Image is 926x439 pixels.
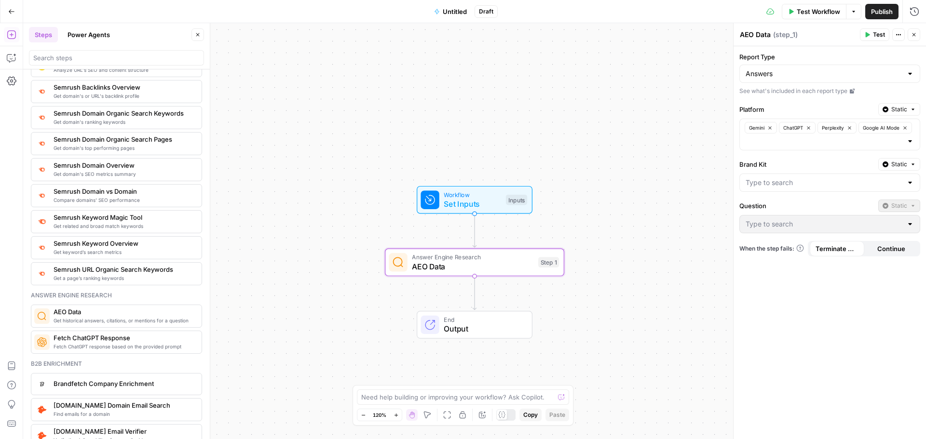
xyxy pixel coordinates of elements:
div: Inputs [506,195,527,205]
span: Semrush Backlinks Overview [54,82,194,92]
input: Search steps [33,53,200,63]
g: Edge from step_1 to end [473,276,476,310]
span: Semrush URL Organic Search Keywords [54,265,194,274]
span: Get a page’s ranking keywords [54,274,194,282]
button: Steps [29,27,58,42]
span: Output [444,323,522,334]
span: AEO Data [54,307,194,317]
span: Brandfetch Company Enrichment [54,379,194,388]
span: Semrush Domain Organic Search Keywords [54,108,194,118]
span: 120% [373,411,386,419]
button: Copy [519,409,542,421]
span: Get domain's ranking keywords [54,118,194,126]
input: Type to search [746,219,902,229]
span: Get domain's top performing pages [54,144,194,152]
img: 3lyvnidk9veb5oecvmize2kaffdg [37,87,47,95]
label: Report Type [739,52,920,62]
button: Continue [864,241,919,256]
img: 4e4w6xi9sjogcjglmt5eorgxwtyu [37,165,47,173]
div: Answer Engine ResearchAEO DataStep 1 [385,249,564,277]
span: Untitled [443,7,467,16]
span: Test Workflow [797,7,840,16]
span: Semrush Domain vs Domain [54,186,194,196]
img: p4kt2d9mz0di8532fmfgvfq6uqa0 [37,113,47,121]
button: ChatGPT [779,122,816,133]
span: ( step_1 ) [773,30,798,40]
span: Static [891,201,907,210]
img: zn8kcn4lc16eab7ly04n2pykiy7x [37,191,47,200]
button: Google AI Mode [858,122,912,133]
input: Answers [746,69,902,79]
div: Step 1 [538,257,559,268]
g: Edge from start to step_1 [473,214,476,248]
span: Static [891,160,907,169]
img: v3j4otw2j2lxnxfkcl44e66h4fup [37,243,47,252]
div: WorkflowSet InputsInputs [385,186,564,214]
span: Workflow [444,190,501,199]
button: Power Agents [62,27,116,42]
label: Platform [739,105,874,114]
label: Brand Kit [739,160,874,169]
span: Analyze URL's SEO and content structure [54,66,194,74]
span: Perplexity [822,124,844,132]
span: Get domain's or URL's backlink profile [54,92,194,100]
span: Semrush Keyword Overview [54,239,194,248]
div: B2b enrichment [31,359,202,368]
span: Compare domains' SEO performance [54,196,194,204]
span: Test [873,30,885,39]
img: ey5lt04xp3nqzrimtu8q5fsyor3u [37,269,47,278]
span: Semrush Keyword Magic Tool [54,213,194,222]
img: 8sr9m752o402vsyv5xlmk1fykvzq [37,405,47,414]
button: Paste [545,409,569,421]
button: Perplexity [817,122,857,133]
a: When the step fails: [739,244,804,253]
button: Static [878,200,920,212]
div: Domain: [DOMAIN_NAME] [25,25,106,33]
span: Get domain's SEO metrics summary [54,170,194,178]
span: AEO Data [412,261,533,272]
img: logo_orange.svg [15,15,23,23]
div: EndOutput [385,311,564,339]
img: d2drbpdw36vhgieguaa2mb4tee3c [37,379,47,389]
span: Get historical answers, citations, or mentions for a question [54,317,194,324]
span: Google AI Mode [863,124,899,132]
button: Static [878,103,920,116]
div: Domain Overview [37,57,86,63]
span: Paste [549,411,565,419]
span: [DOMAIN_NAME] Email Verifier [54,426,194,436]
img: 8a3tdog8tf0qdwwcclgyu02y995m [37,217,47,226]
button: Publish [865,4,899,19]
button: Untitled [428,4,473,19]
span: Get keyword’s search metrics [54,248,194,256]
span: Fetch ChatGPT response based on the provided prompt [54,343,194,350]
a: See what's included in each report type [739,87,920,95]
span: Continue [877,244,905,253]
span: Static [891,105,907,114]
span: Gemini [749,124,764,132]
span: End [444,315,522,324]
label: Question [739,201,874,211]
span: ChatGPT [783,124,803,132]
div: v 4.0.25 [27,15,47,23]
span: Semrush Domain Organic Search Pages [54,134,194,144]
span: Semrush Domain Overview [54,160,194,170]
input: Type to search [746,178,902,187]
span: Set Inputs [444,198,501,210]
span: Answer Engine Research [412,253,533,262]
span: Find emails for a domain [54,410,194,418]
span: Get related and broad match keywords [54,222,194,230]
span: Copy [523,411,538,419]
span: Publish [871,7,893,16]
img: website_grey.svg [15,25,23,33]
button: Gemini [745,122,777,133]
textarea: AEO Data [740,30,771,40]
button: Static [878,158,920,171]
img: tab_domain_overview_orange.svg [26,56,34,64]
button: Test [860,28,889,41]
img: tab_keywords_by_traffic_grey.svg [96,56,104,64]
span: Terminate Workflow [816,244,858,253]
div: Answer engine research [31,291,202,300]
span: Draft [479,7,493,16]
span: Fetch ChatGPT Response [54,333,194,343]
